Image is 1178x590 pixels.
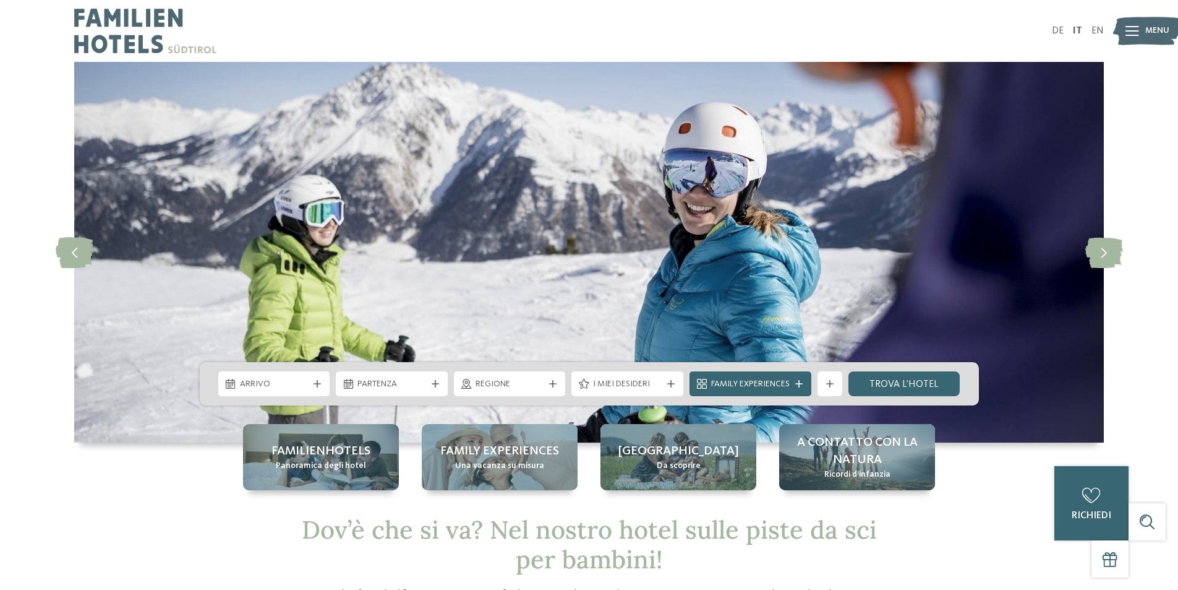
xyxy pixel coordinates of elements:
a: DE [1052,26,1064,36]
a: EN [1091,26,1104,36]
span: richiedi [1072,511,1111,521]
a: richiedi [1054,466,1129,540]
span: Arrivo [240,378,309,391]
span: [GEOGRAPHIC_DATA] [618,443,739,460]
a: Hotel sulle piste da sci per bambini: divertimento senza confini Family experiences Una vacanza s... [422,424,578,490]
span: Panoramica degli hotel [276,460,366,472]
span: Una vacanza su misura [455,460,544,472]
a: Hotel sulle piste da sci per bambini: divertimento senza confini Familienhotels Panoramica degli ... [243,424,399,490]
span: I miei desideri [593,378,662,391]
span: Dov’è che si va? Nel nostro hotel sulle piste da sci per bambini! [302,514,877,575]
span: Da scoprire [657,460,701,472]
span: Ricordi d’infanzia [824,469,890,481]
span: Regione [476,378,544,391]
a: Hotel sulle piste da sci per bambini: divertimento senza confini A contatto con la natura Ricordi... [779,424,935,490]
span: Menu [1145,25,1169,37]
a: trova l’hotel [848,371,960,396]
a: Hotel sulle piste da sci per bambini: divertimento senza confini [GEOGRAPHIC_DATA] Da scoprire [600,424,756,490]
span: Family experiences [440,443,559,460]
span: A contatto con la natura [792,434,923,469]
a: IT [1073,26,1082,36]
span: Family Experiences [711,378,790,391]
span: Partenza [357,378,426,391]
span: Familienhotels [271,443,370,460]
img: Hotel sulle piste da sci per bambini: divertimento senza confini [74,62,1104,443]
